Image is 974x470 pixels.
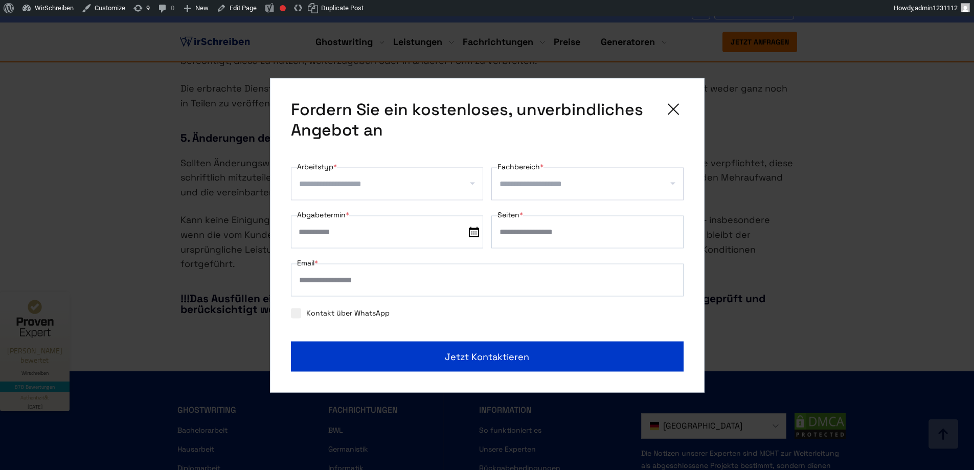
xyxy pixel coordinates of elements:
label: Fachbereich [497,160,543,172]
div: Focus keyphrase not set [280,5,286,11]
img: date [469,227,479,237]
label: Seiten [497,208,523,220]
span: Jetzt kontaktieren [445,349,529,363]
span: Fordern Sie ein kostenloses, unverbindliches Angebot an [291,99,655,140]
span: admin1231112 [915,4,958,12]
label: Abgabetermin [297,208,349,220]
label: Kontakt über WhatsApp [291,308,390,317]
button: Jetzt kontaktieren [291,341,684,371]
label: Email [297,256,318,268]
input: date [291,215,483,248]
label: Arbeitstyp [297,160,337,172]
